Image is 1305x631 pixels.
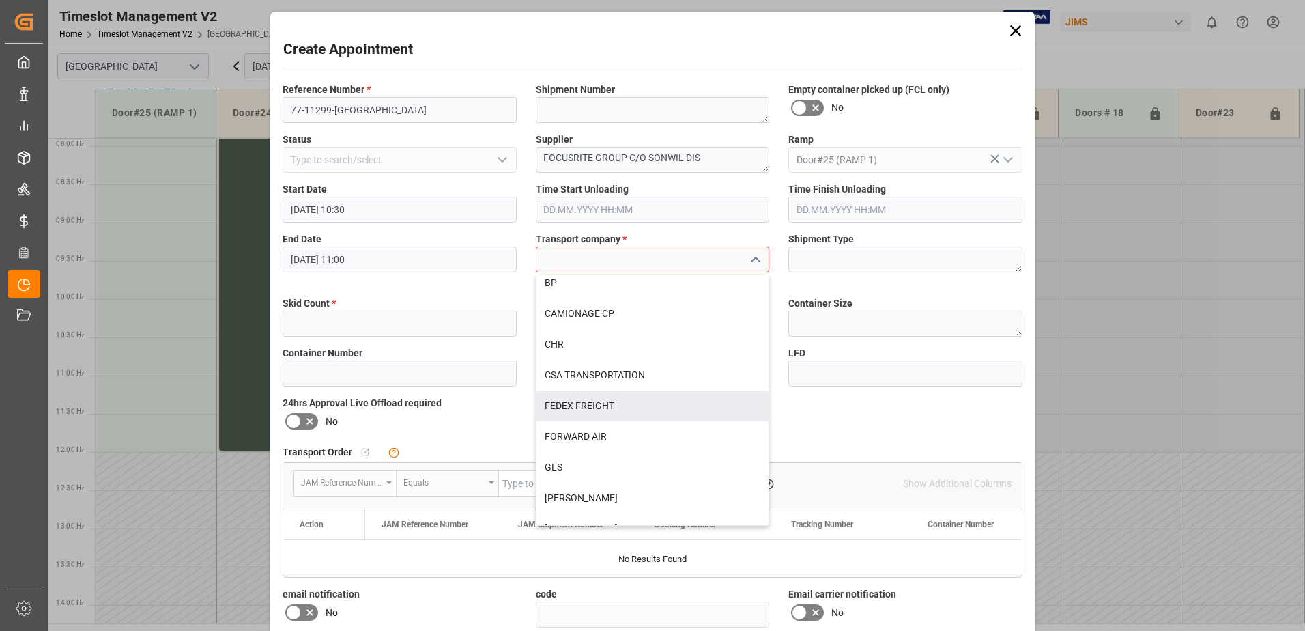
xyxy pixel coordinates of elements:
span: Shipment Type [788,232,854,247]
button: open menu [996,150,1017,171]
div: FORWARD AIR [536,421,769,452]
span: Container Number [283,346,362,361]
span: Ramp [788,132,814,147]
h2: Create Appointment [283,39,413,61]
span: Status [283,132,311,147]
span: Container Number [928,520,994,529]
span: JAM Reference Number [382,520,468,529]
span: email notification [283,587,360,602]
input: DD.MM.YYYY HH:MM [788,197,1022,223]
span: Start Date [283,182,327,197]
span: 24hrs Approval Live Offload required [283,396,442,410]
input: Type to search/select [788,147,1022,173]
span: Reference Number [283,83,371,97]
span: Transport Order [283,445,352,460]
span: code [536,587,557,602]
button: open menu [397,471,499,496]
div: [PERSON_NAME] [536,483,769,514]
span: JAM Shipment Number [518,520,603,529]
div: CAMIONAGE CP [536,298,769,329]
div: JAM Reference Number [301,473,382,489]
div: Equals [403,473,484,489]
span: Email carrier notification [788,587,896,602]
span: Shipment Number [536,83,615,97]
button: open menu [294,471,397,496]
input: DD.MM.YYYY HH:MM [283,197,517,223]
span: No [326,415,338,429]
span: No [831,100,844,115]
input: DD.MM.YYYY HH:MM [536,197,770,223]
button: open menu [491,150,511,171]
span: Time Start Unloading [536,182,629,197]
div: [PERSON_NAME] [536,514,769,544]
span: Skid Count [283,296,336,311]
span: Empty container picked up (FCL only) [788,83,949,97]
span: LFD [788,346,805,361]
div: CSA TRANSPORTATION [536,360,769,391]
span: Container Size [788,296,852,311]
textarea: FOCUSRITE GROUP C/O SONWIL DIS [536,147,770,173]
div: GLS [536,452,769,483]
span: No [831,606,844,620]
span: Transport company [536,232,627,247]
div: BP [536,268,769,298]
div: CHR [536,329,769,360]
input: DD.MM.YYYY HH:MM [283,247,517,272]
span: No [326,606,338,620]
input: Type to search/select [283,147,517,173]
span: Tracking Number [791,520,853,529]
span: End Date [283,232,321,247]
button: close menu [744,249,764,270]
input: Type to search [499,471,750,496]
span: Time Finish Unloading [788,182,886,197]
span: Supplier [536,132,573,147]
div: Action [300,520,324,529]
div: FEDEX FREIGHT [536,391,769,421]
